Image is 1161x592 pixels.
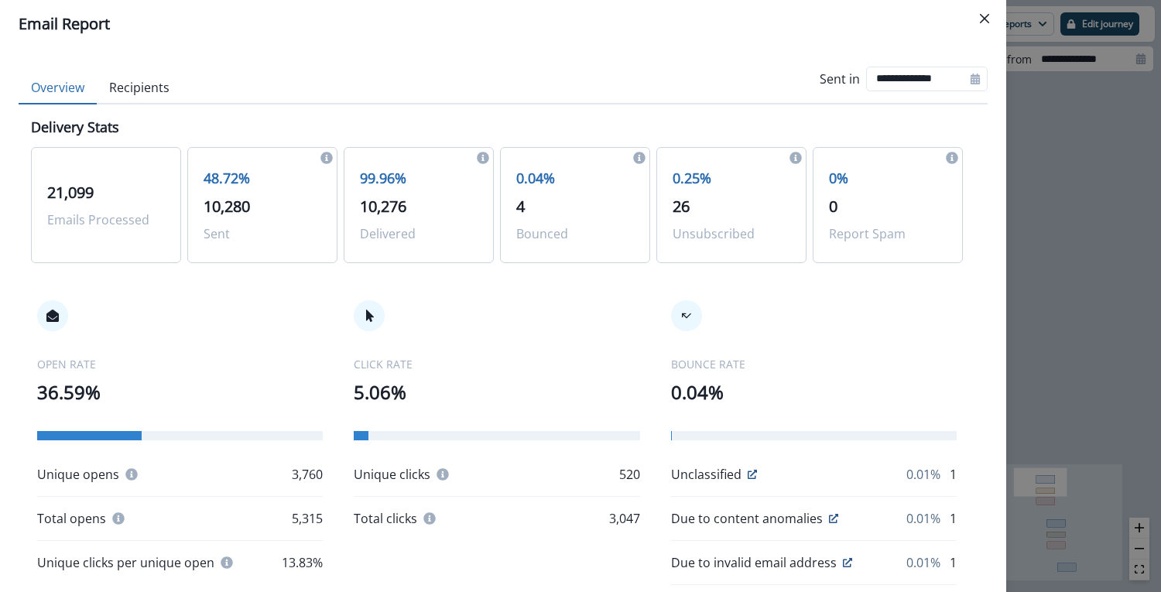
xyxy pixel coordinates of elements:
p: BOUNCE RATE [671,356,957,372]
p: 13.83% [282,553,323,572]
p: Unique clicks per unique open [37,553,214,572]
p: Report Spam [829,224,947,243]
p: 0.01% [906,553,940,572]
p: 1 [950,509,957,528]
p: CLICK RATE [354,356,639,372]
button: Overview [19,72,97,104]
p: Unsubscribed [673,224,790,243]
p: 3,047 [609,509,640,528]
span: 4 [516,196,525,217]
p: 5,315 [292,509,323,528]
span: 26 [673,196,690,217]
p: 36.59% [37,378,323,406]
p: Sent [204,224,321,243]
p: Delivered [360,224,478,243]
p: Unclassified [671,465,741,484]
p: Unique opens [37,465,119,484]
p: 5.06% [354,378,639,406]
p: 0.04% [671,378,957,406]
p: Due to content anomalies [671,509,823,528]
span: 21,099 [47,182,94,203]
p: Due to invalid email address [671,553,837,572]
p: Bounced [516,224,634,243]
p: 3,760 [292,465,323,484]
p: 0% [829,168,947,189]
p: Sent in [820,70,860,88]
p: 1 [950,553,957,572]
div: Email Report [19,12,988,36]
button: Close [972,6,997,31]
p: 99.96% [360,168,478,189]
p: 1 [950,465,957,484]
button: Recipients [97,72,182,104]
p: Delivery Stats [31,117,119,138]
span: 10,280 [204,196,250,217]
p: 520 [619,465,640,484]
p: 48.72% [204,168,321,189]
p: 0.01% [906,509,940,528]
p: 0.25% [673,168,790,189]
span: 0 [829,196,837,217]
p: Emails Processed [47,210,165,229]
p: Total clicks [354,509,417,528]
p: OPEN RATE [37,356,323,372]
p: 0.01% [906,465,940,484]
p: Total opens [37,509,106,528]
p: 0.04% [516,168,634,189]
span: 10,276 [360,196,406,217]
p: Unique clicks [354,465,430,484]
